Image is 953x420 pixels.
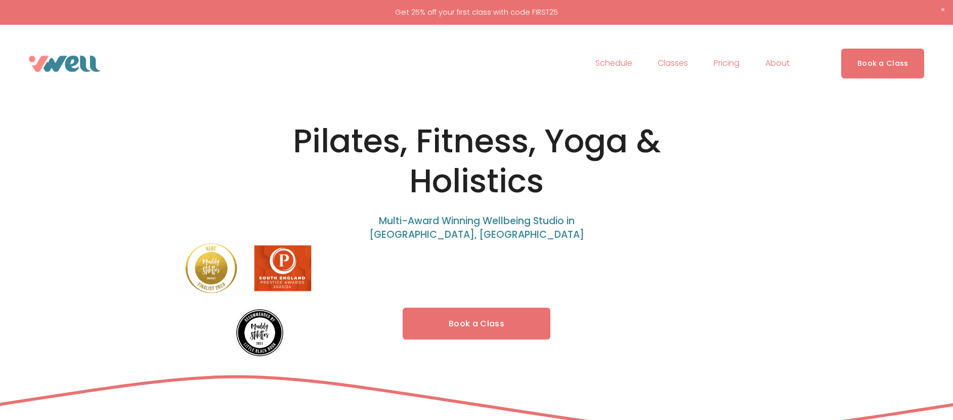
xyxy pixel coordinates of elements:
[595,56,632,72] a: Schedule
[765,56,790,72] a: folder dropdown
[658,56,688,72] a: folder dropdown
[841,49,925,78] a: Book a Class
[369,214,584,241] span: Multi-Award Winning Wellbeing Studio in [GEOGRAPHIC_DATA], [GEOGRAPHIC_DATA]
[714,56,740,72] a: Pricing
[249,121,703,201] h1: Pilates, Fitness, Yoga & Holistics
[765,56,790,71] span: About
[658,56,688,71] span: Classes
[403,308,550,340] a: Book a Class
[29,56,101,72] img: VWell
